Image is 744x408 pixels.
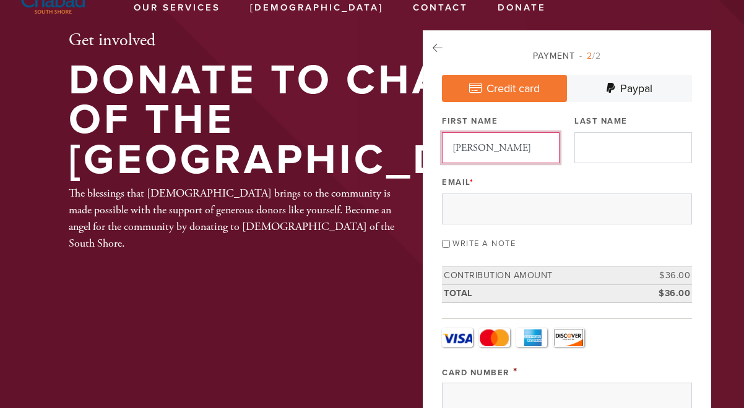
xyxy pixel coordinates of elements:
span: 2 [587,51,592,61]
a: Paypal [567,75,692,102]
td: Total [442,284,636,302]
a: Discover [553,328,584,347]
label: First Name [442,116,498,127]
label: Card Number [442,368,509,378]
span: This field is required. [513,365,518,378]
td: $36.00 [636,284,692,302]
a: Visa [442,328,473,347]
a: Credit card [442,75,567,102]
a: MasterCard [479,328,510,347]
div: Payment [442,49,692,62]
td: Contribution Amount [442,267,636,285]
h2: Get involved [69,30,547,51]
h1: Donate to Chabad of the [GEOGRAPHIC_DATA] [69,61,547,181]
span: /2 [579,51,601,61]
label: Last Name [574,116,628,127]
td: $36.00 [636,267,692,285]
label: Email [442,177,474,188]
label: Write a note [452,239,516,249]
span: This field is required. [470,177,474,187]
div: The blessings that [DEMOGRAPHIC_DATA] brings to the community is made possible with the support o... [69,185,397,252]
a: Amex [516,328,547,347]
